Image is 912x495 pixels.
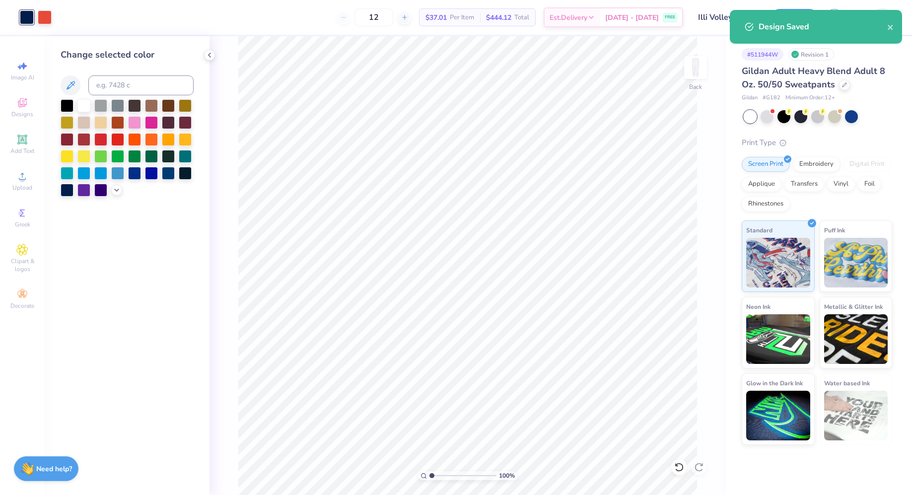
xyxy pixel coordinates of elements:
[746,238,810,287] img: Standard
[499,471,515,480] span: 100 %
[691,7,764,27] input: Untitled Design
[61,48,194,62] div: Change selected color
[605,12,659,23] span: [DATE] - [DATE]
[11,73,34,81] span: Image AI
[824,391,888,440] img: Water based Ink
[425,12,447,23] span: $37.01
[746,301,771,312] span: Neon Ink
[763,94,780,102] span: # G182
[15,220,30,228] span: Greek
[450,12,474,23] span: Per Item
[827,177,855,192] div: Vinyl
[746,314,810,364] img: Neon Ink
[824,238,888,287] img: Puff Ink
[746,225,772,235] span: Standard
[686,58,705,77] img: Back
[5,257,40,273] span: Clipart & logos
[742,65,885,90] span: Gildan Adult Heavy Blend Adult 8 Oz. 50/50 Sweatpants
[858,177,881,192] div: Foil
[843,157,891,172] div: Digital Print
[746,378,803,388] span: Glow in the Dark Ink
[742,157,790,172] div: Screen Print
[784,177,824,192] div: Transfers
[742,48,783,61] div: # 511944W
[824,314,888,364] img: Metallic & Glitter Ink
[785,94,835,102] span: Minimum Order: 12 +
[742,94,758,102] span: Gildan
[12,184,32,192] span: Upload
[354,8,393,26] input: – –
[10,147,34,155] span: Add Text
[550,12,587,23] span: Est. Delivery
[11,110,33,118] span: Designs
[788,48,834,61] div: Revision 1
[689,82,702,91] div: Back
[514,12,529,23] span: Total
[742,177,781,192] div: Applique
[887,21,894,33] button: close
[10,302,34,310] span: Decorate
[742,197,790,212] div: Rhinestones
[824,301,883,312] span: Metallic & Glitter Ink
[36,464,72,474] strong: Need help?
[486,12,511,23] span: $444.12
[665,14,675,21] span: FREE
[793,157,840,172] div: Embroidery
[88,75,194,95] input: e.g. 7428 c
[824,225,845,235] span: Puff Ink
[746,391,810,440] img: Glow in the Dark Ink
[824,378,870,388] span: Water based Ink
[759,21,887,33] div: Design Saved
[742,137,892,148] div: Print Type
